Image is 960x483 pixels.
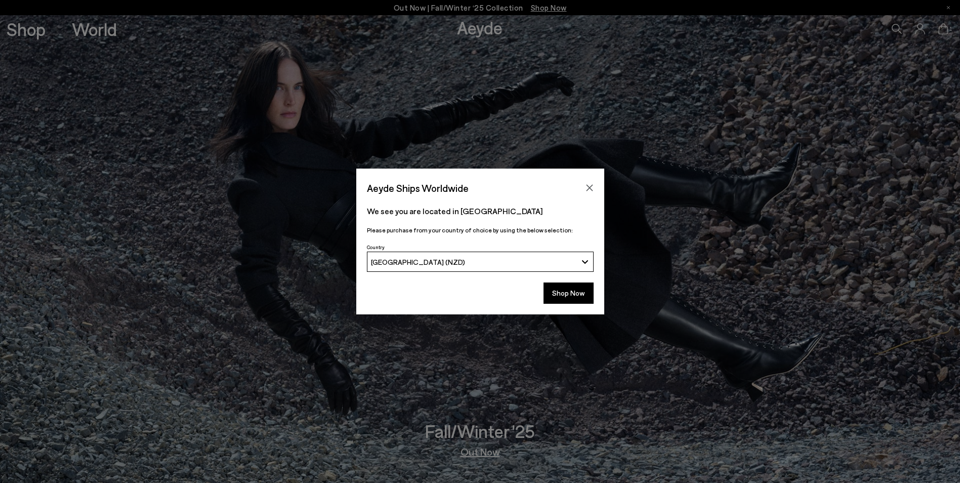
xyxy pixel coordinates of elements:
[367,205,594,217] p: We see you are located in [GEOGRAPHIC_DATA]
[367,179,469,197] span: Aeyde Ships Worldwide
[544,283,594,304] button: Shop Now
[582,180,597,195] button: Close
[367,244,385,250] span: Country
[371,258,465,266] span: [GEOGRAPHIC_DATA] (NZD)
[367,225,594,235] p: Please purchase from your country of choice by using the below selection:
